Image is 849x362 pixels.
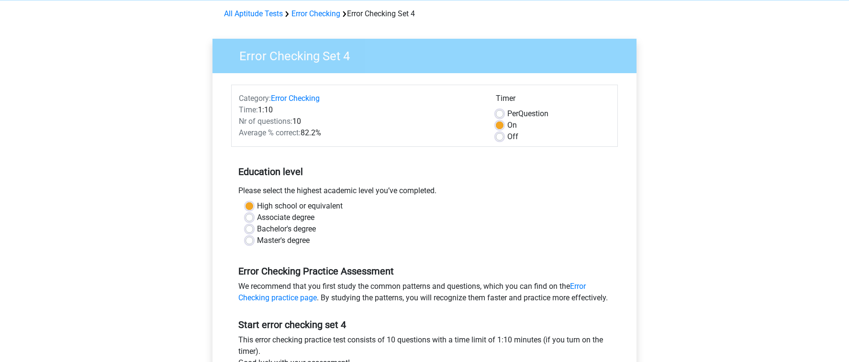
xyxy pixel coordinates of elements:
label: Off [507,131,518,143]
h3: Error Checking Set 4 [228,45,629,64]
h5: Education level [238,162,611,181]
span: Average % correct: [239,128,301,137]
h5: Error Checking Practice Assessment [238,265,611,277]
div: 10 [232,116,489,127]
a: Error Checking [271,94,320,103]
label: Master's degree [257,235,310,246]
a: All Aptitude Tests [224,9,283,18]
label: Bachelor's degree [257,223,316,235]
span: Per [507,109,518,118]
span: Time: [239,105,258,114]
h5: Start error checking set 4 [238,319,611,330]
label: High school or equivalent [257,200,343,212]
label: Question [507,108,548,120]
span: Nr of questions: [239,117,292,126]
div: 1:10 [232,104,489,116]
label: Associate degree [257,212,314,223]
div: Please select the highest academic level you’ve completed. [231,185,618,200]
span: Category: [239,94,271,103]
div: 82.2% [232,127,489,139]
div: Error Checking Set 4 [220,8,629,20]
label: On [507,120,517,131]
div: We recommend that you first study the common patterns and questions, which you can find on the . ... [231,281,618,307]
a: Error Checking [291,9,340,18]
div: Timer [496,93,610,108]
